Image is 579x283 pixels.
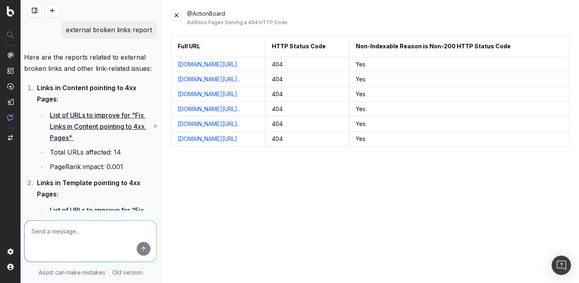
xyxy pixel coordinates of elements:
[7,248,14,255] img: Setting
[265,87,349,102] td: 404
[8,135,13,140] img: Switch project
[50,205,157,238] a: List of URLs to improve for "Fix Links in Template pointing to 4xx Pages"
[47,161,157,172] li: PageRank impact: 0.001
[47,147,157,158] li: Total URLs affected: 14
[349,132,569,147] td: Yes
[187,10,569,26] div: @ActionBoard
[265,132,349,147] td: 404
[178,60,237,68] a: [DOMAIN_NAME][URL]
[7,114,14,121] img: Assist
[35,82,157,172] li: :
[265,72,349,87] td: 404
[24,52,157,74] p: Here are the reports related to external broken links and other link-related issues:
[178,135,237,143] a: [DOMAIN_NAME][URL]
[37,179,142,198] strong: Links in Template pointing to 4xx Pages
[356,42,511,50] div: Non-Indexable Reason is Non-200 HTTP Status Code
[178,75,240,83] a: [DOMAIN_NAME][URL]..
[272,42,326,50] div: HTTP Status Code
[50,109,157,143] a: List of URLs to improve for "Fix Links in Content pointing to 4xx Pages"
[552,256,571,275] div: Open Intercom Messenger
[178,105,240,113] a: [DOMAIN_NAME][URL]..
[112,269,143,277] a: Old version
[7,99,14,105] img: Studio
[35,177,157,267] li: :
[37,84,138,103] strong: Links in Content pointing to 4xx Pages
[7,6,14,17] img: Botify logo
[7,264,14,270] img: My account
[39,269,105,277] p: Assist can make mistakes
[187,19,569,26] div: Address Pages Serving a 404 HTTP Code
[178,120,240,128] a: [DOMAIN_NAME][URL]..
[7,83,14,90] img: Activation
[349,102,569,117] td: Yes
[178,90,237,98] a: [DOMAIN_NAME][URL]
[178,42,200,50] div: Full URL
[66,24,152,35] p: external broken links report
[349,87,569,102] td: Yes
[265,102,349,117] td: 404
[349,57,569,72] td: Yes
[265,57,349,72] td: 404
[7,52,14,58] img: Analytics
[265,117,349,132] td: 404
[349,72,569,87] td: Yes
[7,67,14,74] img: Intelligence
[349,117,569,132] td: Yes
